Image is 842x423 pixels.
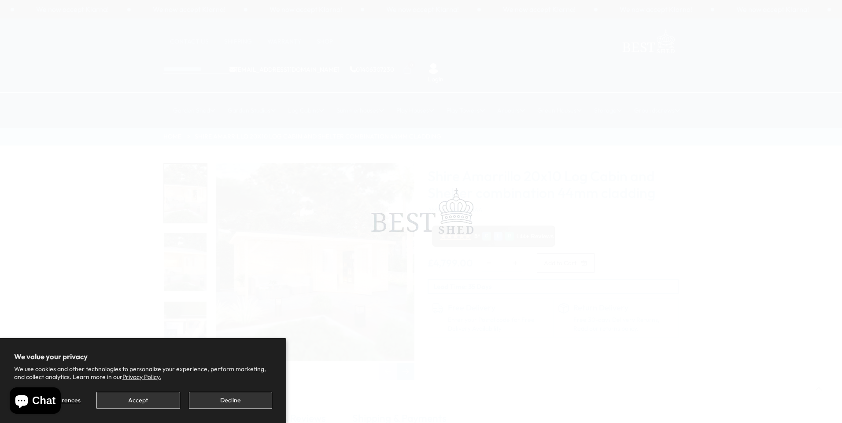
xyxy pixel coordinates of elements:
[14,365,272,381] p: We use cookies and other technologies to personalize your experience, perform marketing, and coll...
[189,392,272,409] button: Decline
[96,392,180,409] button: Accept
[7,387,63,416] inbox-online-store-chat: Shopify online store chat
[14,352,272,361] h2: We value your privacy
[122,373,161,381] a: Privacy Policy.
